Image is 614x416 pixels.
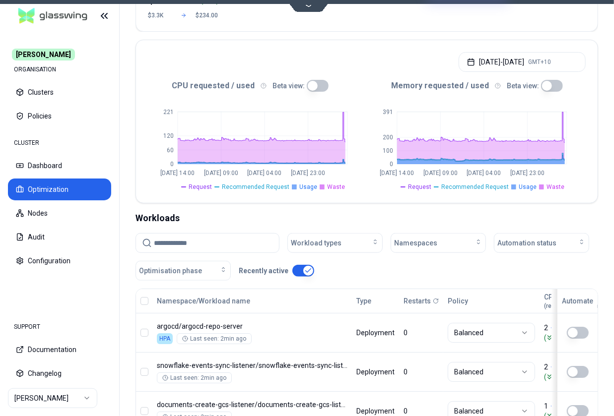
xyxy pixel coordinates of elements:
tspan: 100 [383,147,393,154]
p: snowflake-events-sync-listener [157,360,347,370]
div: 0 [404,328,439,338]
tspan: [DATE] 14:00 [161,170,195,177]
tspan: 120 [163,132,174,139]
img: GlassWing [14,4,91,28]
button: Documentation [8,339,111,360]
div: ORGANISATION [8,59,111,79]
button: [DATE]-[DATE]GMT+10 [459,52,586,72]
div: Last seen: 2min ago [182,335,246,343]
tspan: [DATE] 04:00 [248,170,282,177]
button: Type [356,291,371,311]
span: GMT+10 [528,58,551,66]
span: Waste [327,183,345,191]
div: 0 [404,367,439,377]
p: Beta view: [273,81,305,91]
button: Workload types [287,233,383,253]
span: Workload types [291,238,341,248]
span: Recommended Request [222,183,289,191]
div: Automate [562,296,593,306]
button: Nodes [8,202,111,224]
span: Automation status [497,238,556,248]
div: Last seen: 2min ago [162,374,226,382]
tspan: 221 [163,109,174,116]
tspan: 60 [167,147,174,154]
tspan: [DATE] 14:00 [380,170,414,177]
p: 2 [544,362,548,372]
div: $234.00 [196,11,219,19]
button: Audit [8,226,111,248]
button: Clusters [8,81,111,103]
button: Optimisation phase [136,261,231,281]
tspan: 391 [383,109,393,116]
p: documents-create-gcs-listener [157,400,347,410]
span: Namespaces [394,238,437,248]
button: Configuration [8,250,111,272]
div: CLUSTER [8,133,111,153]
span: Optimisation phase [139,266,202,276]
tspan: [DATE] 09:00 [204,170,238,177]
tspan: 0 [390,161,393,168]
button: Policies [8,105,111,127]
button: Changelog [8,362,111,384]
div: 0 [404,406,439,416]
tspan: [DATE] 04:00 [467,170,501,177]
button: Namespace/Workload name [157,291,250,311]
tspan: [DATE] 23:00 [510,170,545,177]
span: Request [408,183,431,191]
tspan: 0 [170,161,174,168]
div: HPA enabled. [157,333,173,344]
tspan: [DATE] 23:00 [291,170,325,177]
p: Restarts [404,296,431,306]
span: Usage [299,183,317,191]
span: Waste [546,183,564,191]
div: Policy [448,296,535,306]
button: Automation status [494,233,589,253]
p: 1 [544,401,548,411]
div: Deployment [356,328,395,338]
div: Deployment [356,406,395,416]
span: [PERSON_NAME] [12,49,75,60]
span: Recommended Request [441,183,509,191]
p: Beta view: [507,81,539,91]
p: argocd-repo-server [157,321,347,331]
div: Memory requested / used [367,80,587,92]
div: Deployment [356,367,395,377]
tspan: [DATE] 09:00 [423,170,458,177]
p: 2 [544,323,548,333]
button: Optimization [8,178,111,200]
span: Request [189,183,212,191]
button: Dashboard [8,155,111,177]
tspan: 200 [383,134,393,141]
div: SUPPORT [8,317,111,337]
span: Usage [519,183,537,191]
div: CPU requested / used [148,80,367,92]
p: Recently active [239,266,288,276]
button: Namespaces [391,233,486,253]
div: $3.3K [148,11,172,19]
div: Workloads [136,211,598,225]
